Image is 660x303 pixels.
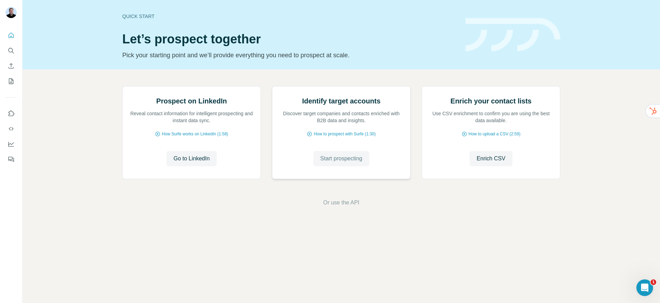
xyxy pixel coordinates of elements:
p: Reveal contact information for intelligent prospecting and instant data sync. [130,110,254,124]
span: Go to LinkedIn [173,154,209,163]
p: Use CSV enrichment to confirm you are using the best data available. [429,110,553,124]
button: Use Surfe API [6,123,17,135]
img: banner [465,18,560,52]
h2: Enrich your contact lists [451,96,531,106]
h2: Identify target accounts [302,96,381,106]
button: Start prospecting [313,151,369,166]
span: How to prospect with Surfe (1:30) [314,131,376,137]
button: Go to LinkedIn [166,151,216,166]
h2: Prospect on LinkedIn [156,96,227,106]
span: Enrich CSV [477,154,505,163]
button: My lists [6,75,17,87]
button: Feedback [6,153,17,166]
iframe: Intercom live chat [636,279,653,296]
button: Enrich CSV [6,60,17,72]
button: Quick start [6,29,17,42]
p: Pick your starting point and we’ll provide everything you need to prospect at scale. [122,50,457,60]
span: 1 [651,279,656,285]
span: How to upload a CSV (2:59) [469,131,520,137]
span: How Surfe works on LinkedIn (1:58) [162,131,228,137]
button: Use Surfe on LinkedIn [6,107,17,120]
button: Dashboard [6,138,17,150]
h1: Let’s prospect together [122,32,457,46]
img: Avatar [6,7,17,18]
p: Discover target companies and contacts enriched with B2B data and insights. [279,110,403,124]
span: Start prospecting [320,154,362,163]
button: Search [6,44,17,57]
button: Or use the API [323,199,359,207]
button: Enrich CSV [470,151,512,166]
div: Quick start [122,13,457,20]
